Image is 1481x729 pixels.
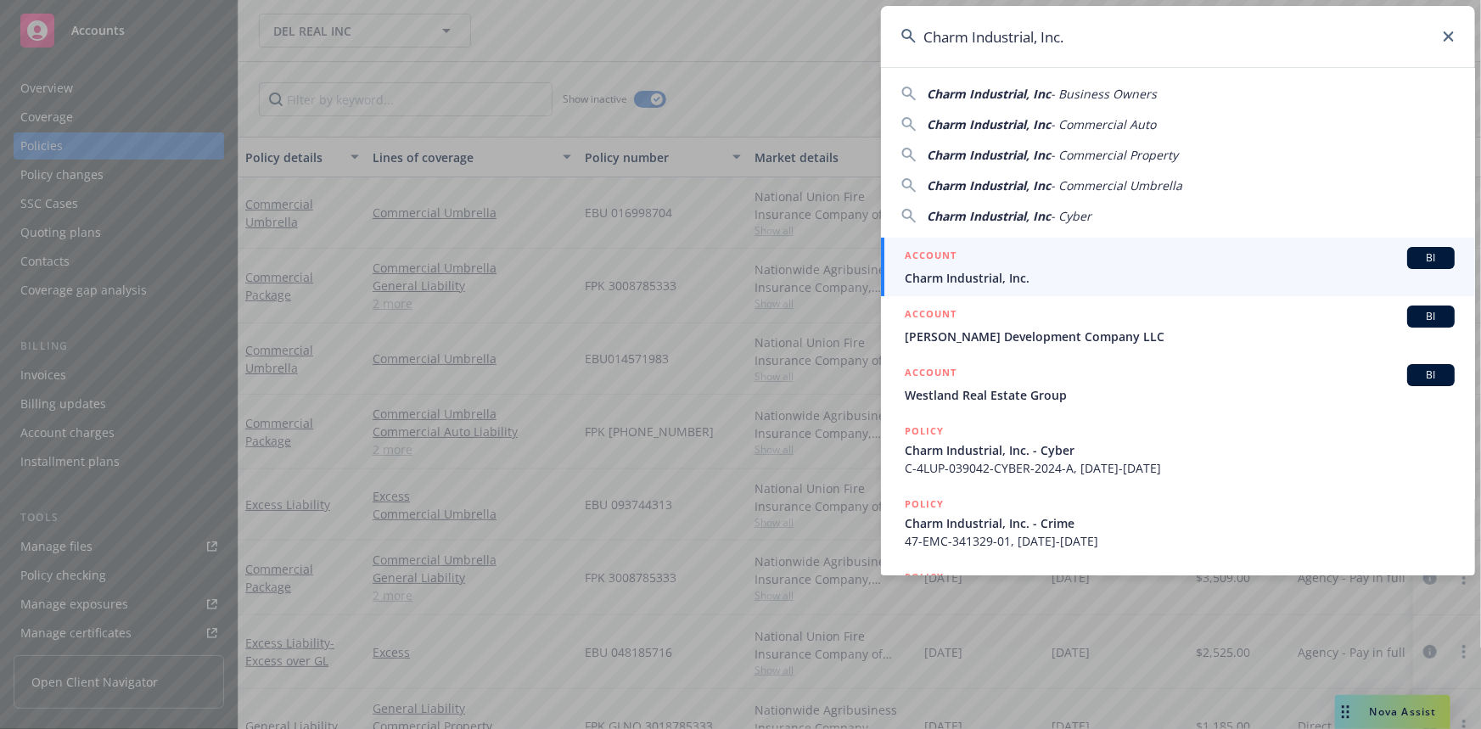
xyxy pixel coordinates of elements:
span: - Cyber [1051,208,1091,224]
h5: POLICY [905,423,944,440]
input: Search... [881,6,1475,67]
a: POLICYCharm Industrial, Inc. - Crime47-EMC-341329-01, [DATE]-[DATE] [881,486,1475,559]
h5: ACCOUNT [905,306,956,326]
span: Charm Industrial, Inc [927,86,1051,102]
span: - Business Owners [1051,86,1157,102]
a: ACCOUNTBI[PERSON_NAME] Development Company LLC [881,296,1475,355]
a: POLICY [881,559,1475,632]
span: Charm Industrial, Inc [927,208,1051,224]
a: ACCOUNTBICharm Industrial, Inc. [881,238,1475,296]
span: BI [1414,367,1448,383]
span: - Commercial Auto [1051,116,1156,132]
a: ACCOUNTBIWestland Real Estate Group [881,355,1475,413]
span: [PERSON_NAME] Development Company LLC [905,328,1455,345]
span: BI [1414,309,1448,324]
span: C-4LUP-039042-CYBER-2024-A, [DATE]-[DATE] [905,459,1455,477]
span: Charm Industrial, Inc [927,116,1051,132]
h5: ACCOUNT [905,247,956,267]
span: - Commercial Property [1051,147,1178,163]
a: POLICYCharm Industrial, Inc. - CyberC-4LUP-039042-CYBER-2024-A, [DATE]-[DATE] [881,413,1475,486]
h5: ACCOUNT [905,364,956,384]
span: Charm Industrial, Inc [927,147,1051,163]
span: - Commercial Umbrella [1051,177,1182,193]
span: Charm Industrial, Inc. [905,269,1455,287]
span: Westland Real Estate Group [905,386,1455,404]
span: Charm Industrial, Inc [927,177,1051,193]
span: Charm Industrial, Inc. - Cyber [905,441,1455,459]
h5: POLICY [905,496,944,513]
h5: POLICY [905,569,944,586]
span: 47-EMC-341329-01, [DATE]-[DATE] [905,532,1455,550]
span: Charm Industrial, Inc. - Crime [905,514,1455,532]
span: BI [1414,250,1448,266]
